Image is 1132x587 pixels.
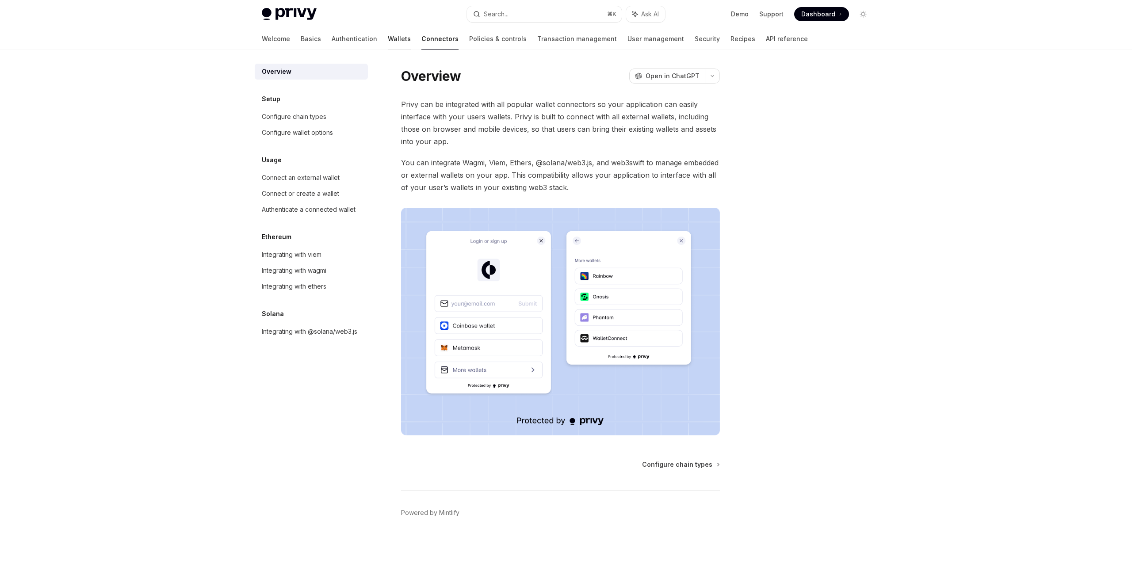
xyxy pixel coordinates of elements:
[484,9,509,19] div: Search...
[255,186,368,202] a: Connect or create a wallet
[255,125,368,141] a: Configure wallet options
[262,265,326,276] div: Integrating with wagmi
[646,72,700,80] span: Open in ChatGPT
[262,111,326,122] div: Configure chain types
[255,109,368,125] a: Configure chain types
[856,7,870,21] button: Toggle dark mode
[262,204,356,215] div: Authenticate a connected wallet
[255,278,368,294] a: Integrating with ethers
[255,324,368,339] a: Integrating with @solana/web3.js
[537,28,617,50] a: Transaction management
[759,10,784,19] a: Support
[401,156,720,194] span: You can integrate Wagmi, Viem, Ethers, @solana/web3.js, and web3swift to manage embedded or exter...
[262,232,291,242] h5: Ethereum
[262,172,340,183] div: Connect an external wallet
[695,28,720,50] a: Security
[332,28,377,50] a: Authentication
[301,28,321,50] a: Basics
[627,28,684,50] a: User management
[642,460,719,469] a: Configure chain types
[388,28,411,50] a: Wallets
[801,10,835,19] span: Dashboard
[401,508,459,517] a: Powered by Mintlify
[262,8,317,20] img: light logo
[766,28,808,50] a: API reference
[262,66,291,77] div: Overview
[262,281,326,292] div: Integrating with ethers
[262,326,357,337] div: Integrating with @solana/web3.js
[255,64,368,80] a: Overview
[262,249,321,260] div: Integrating with viem
[731,10,749,19] a: Demo
[262,155,282,165] h5: Usage
[255,247,368,263] a: Integrating with viem
[469,28,527,50] a: Policies & controls
[626,6,665,22] button: Ask AI
[262,188,339,199] div: Connect or create a wallet
[642,460,712,469] span: Configure chain types
[262,309,284,319] h5: Solana
[421,28,459,50] a: Connectors
[794,7,849,21] a: Dashboard
[255,170,368,186] a: Connect an external wallet
[401,98,720,148] span: Privy can be integrated with all popular wallet connectors so your application can easily interfa...
[401,68,461,84] h1: Overview
[467,6,622,22] button: Search...⌘K
[730,28,755,50] a: Recipes
[255,263,368,278] a: Integrating with wagmi
[607,11,616,18] span: ⌘ K
[262,28,290,50] a: Welcome
[262,127,333,138] div: Configure wallet options
[641,10,659,19] span: Ask AI
[262,94,280,104] h5: Setup
[401,208,720,435] img: Connectors3
[255,202,368,217] a: Authenticate a connected wallet
[629,69,705,84] button: Open in ChatGPT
